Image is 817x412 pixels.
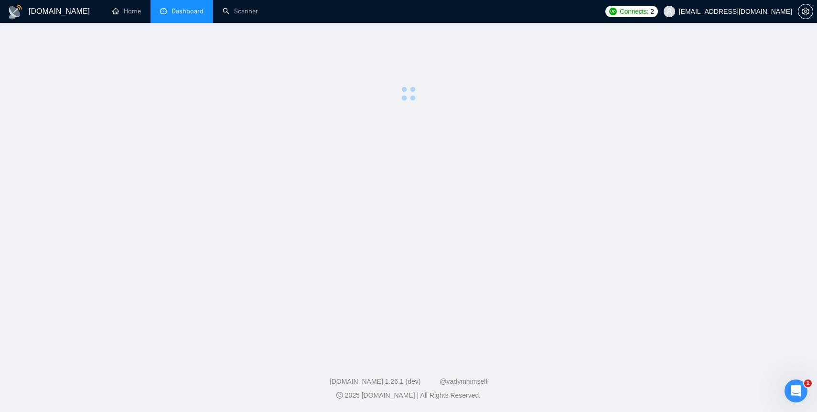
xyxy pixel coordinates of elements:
[336,392,343,399] span: copyright
[785,379,807,402] iframe: Intercom live chat
[112,7,141,15] a: homeHome
[609,8,617,15] img: upwork-logo.png
[223,7,258,15] a: searchScanner
[798,8,813,15] a: setting
[8,4,23,20] img: logo
[160,8,167,14] span: dashboard
[8,390,809,401] div: 2025 [DOMAIN_NAME] | All Rights Reserved.
[172,7,204,15] span: Dashboard
[440,378,487,385] a: @vadymhimself
[650,6,654,17] span: 2
[798,4,813,19] button: setting
[330,378,421,385] a: [DOMAIN_NAME] 1.26.1 (dev)
[804,379,812,387] span: 1
[666,8,673,15] span: user
[620,6,648,17] span: Connects:
[798,8,813,15] span: setting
